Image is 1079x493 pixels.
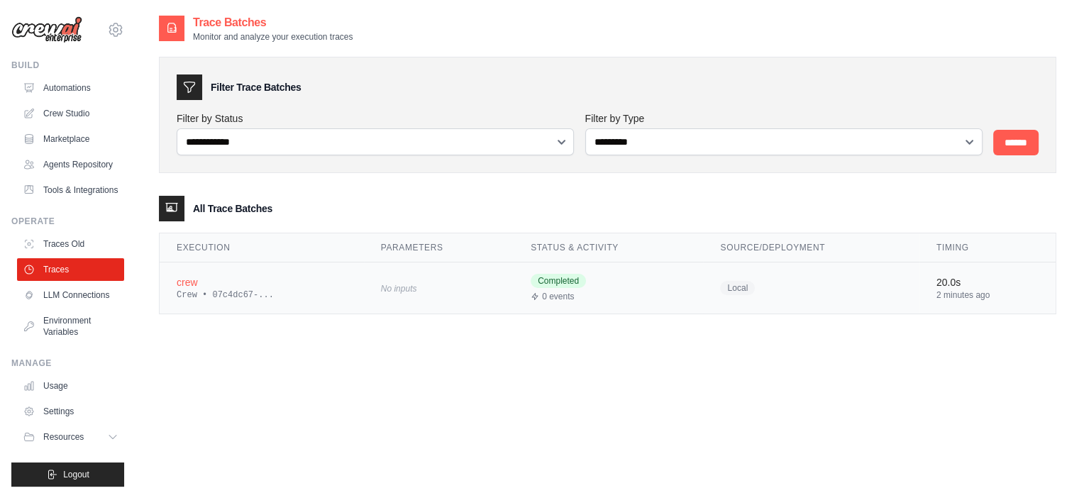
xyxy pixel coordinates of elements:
[43,431,84,443] span: Resources
[17,284,124,306] a: LLM Connections
[193,201,272,216] h3: All Trace Batches
[160,233,364,262] th: Execution
[177,289,347,301] div: Crew • 07c4dc67-...
[17,426,124,448] button: Resources
[17,233,124,255] a: Traces Old
[160,262,1056,314] tr: View details for crew execution
[11,16,82,43] img: Logo
[703,233,919,262] th: Source/Deployment
[17,153,124,176] a: Agents Repository
[177,275,347,289] div: crew
[211,80,301,94] h3: Filter Trace Batches
[720,281,755,295] span: Local
[364,233,514,262] th: Parameters
[17,77,124,99] a: Automations
[63,469,89,480] span: Logout
[17,102,124,125] a: Crew Studio
[11,60,124,71] div: Build
[936,289,1039,301] div: 2 minutes ago
[11,462,124,487] button: Logout
[193,14,353,31] h2: Trace Batches
[585,111,983,126] label: Filter by Type
[514,233,703,262] th: Status & Activity
[17,179,124,201] a: Tools & Integrations
[17,128,124,150] a: Marketplace
[531,274,586,288] span: Completed
[11,216,124,227] div: Operate
[17,400,124,423] a: Settings
[381,278,497,297] div: No inputs
[542,291,574,302] span: 0 events
[11,358,124,369] div: Manage
[193,31,353,43] p: Monitor and analyze your execution traces
[17,375,124,397] a: Usage
[17,309,124,343] a: Environment Variables
[17,258,124,281] a: Traces
[919,233,1056,262] th: Timing
[936,275,1039,289] div: 20.0s
[177,111,574,126] label: Filter by Status
[381,284,417,294] span: No inputs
